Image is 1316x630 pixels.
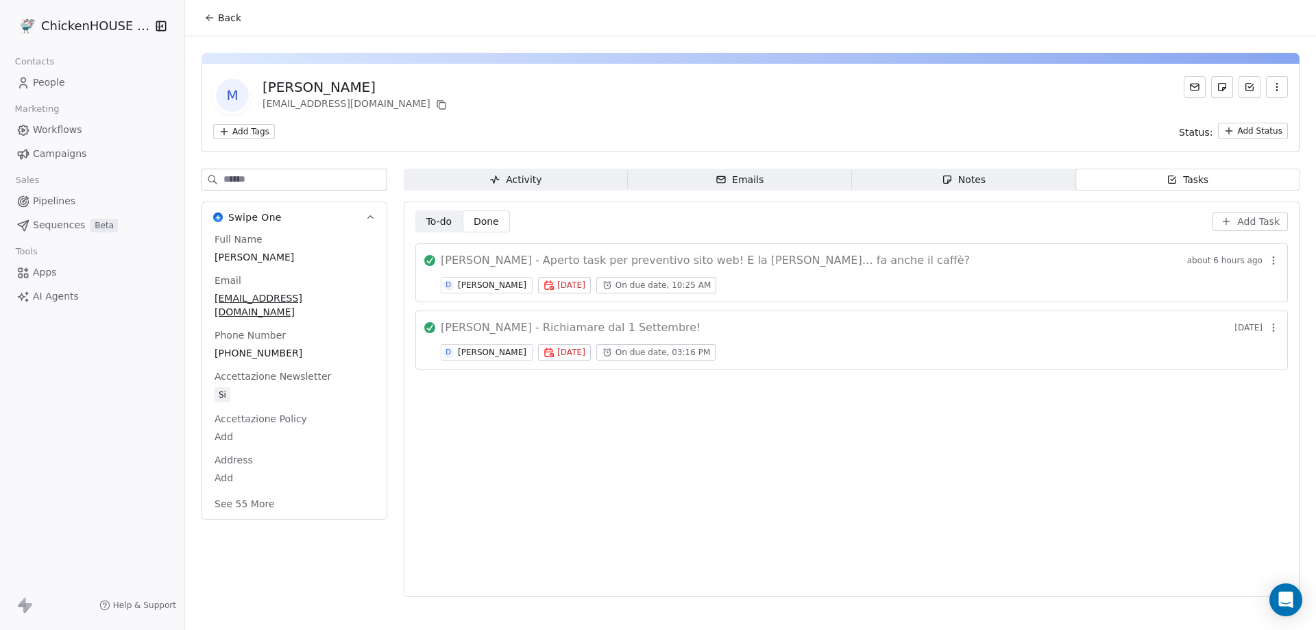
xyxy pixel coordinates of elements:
span: [PHONE_NUMBER] [215,346,374,360]
a: Pipelines [11,190,173,213]
span: To-do [426,215,452,229]
span: Sales [10,170,45,191]
button: Add Tags [213,124,275,139]
a: Campaigns [11,143,173,165]
span: Add [215,471,374,485]
div: Activity [489,173,541,187]
span: On due date, 03:16 PM [616,347,711,358]
span: [DATE] [1234,322,1263,333]
span: about 6 hours ago [1187,255,1263,266]
div: Notes [942,173,986,187]
span: [DATE] [557,280,585,291]
span: Sequences [33,218,85,232]
span: Contacts [9,51,60,72]
button: Add Task [1213,212,1288,231]
span: Status: [1179,125,1213,139]
span: AI Agents [33,289,79,304]
a: Workflows [11,119,173,141]
button: [DATE] [538,344,591,361]
img: Swipe One [213,213,223,222]
a: People [11,71,173,94]
span: People [33,75,65,90]
span: ChickenHOUSE snc [41,17,151,35]
div: Si [219,388,226,402]
span: Add [215,430,374,444]
div: D [446,280,451,291]
a: Apps [11,261,173,284]
button: On due date, 03:16 PM [596,344,716,361]
span: Apps [33,265,57,280]
img: 4.jpg [19,18,36,34]
span: [PERSON_NAME] - Aperto task per preventivo sito web! E la [PERSON_NAME]… fa anche il caffè? [441,252,970,269]
button: See 55 More [206,492,283,516]
div: [PERSON_NAME] [263,77,450,97]
button: On due date, 10:25 AM [596,277,717,293]
button: Add Status [1218,123,1288,139]
span: [PERSON_NAME] - Richiamare dal 1 Settembre! [441,319,701,336]
div: [PERSON_NAME] [458,280,526,290]
div: Open Intercom Messenger [1269,583,1302,616]
span: Campaigns [33,147,86,161]
span: Accettazione Policy [212,412,310,426]
span: Full Name [212,232,265,246]
div: [EMAIL_ADDRESS][DOMAIN_NAME] [263,97,450,113]
span: Address [212,453,256,467]
span: Workflows [33,123,82,137]
span: Add Task [1237,215,1280,228]
span: Phone Number [212,328,289,342]
span: Tools [10,241,43,262]
button: ChickenHOUSE snc [16,14,146,38]
span: M [216,79,249,112]
a: SequencesBeta [11,214,173,237]
span: Back [218,11,241,25]
button: [DATE] [538,277,591,293]
div: Emails [716,173,764,187]
span: [DATE] [557,347,585,358]
button: Swipe OneSwipe One [202,202,387,232]
div: Swipe OneSwipe One [202,232,387,519]
span: Pipelines [33,194,75,208]
span: Swipe One [228,210,282,224]
span: Marketing [9,99,65,119]
span: [EMAIL_ADDRESS][DOMAIN_NAME] [215,291,374,319]
span: Email [212,274,244,287]
span: Help & Support [113,600,176,611]
span: Beta [90,219,118,232]
span: On due date, 10:25 AM [616,280,711,291]
div: [PERSON_NAME] [458,348,526,357]
button: Back [196,5,249,30]
span: [PERSON_NAME] [215,250,374,264]
a: Help & Support [99,600,176,611]
div: D [446,347,451,358]
a: AI Agents [11,285,173,308]
span: Accettazione Newsletter [212,369,334,383]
